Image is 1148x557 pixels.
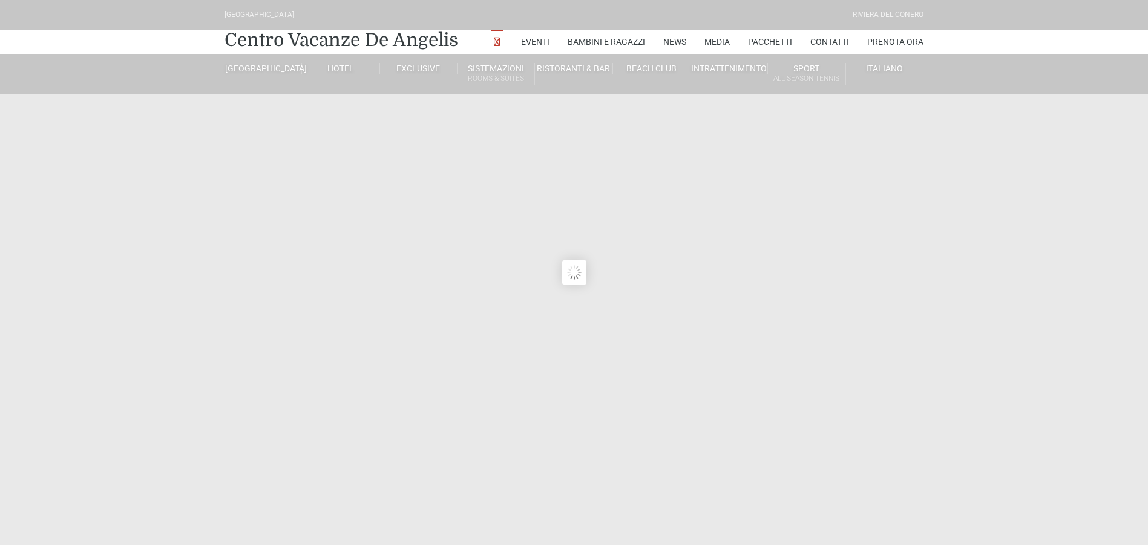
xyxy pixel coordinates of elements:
[458,73,534,84] small: Rooms & Suites
[867,30,923,54] a: Prenota Ora
[568,30,645,54] a: Bambini e Ragazzi
[748,30,792,54] a: Pacchetti
[302,63,379,74] a: Hotel
[225,9,294,21] div: [GEOGRAPHIC_DATA]
[768,63,845,85] a: SportAll Season Tennis
[225,63,302,74] a: [GEOGRAPHIC_DATA]
[846,63,923,74] a: Italiano
[458,63,535,85] a: SistemazioniRooms & Suites
[380,63,458,74] a: Exclusive
[853,9,923,21] div: Riviera Del Conero
[810,30,849,54] a: Contatti
[521,30,549,54] a: Eventi
[704,30,730,54] a: Media
[866,64,903,73] span: Italiano
[663,30,686,54] a: News
[613,63,690,74] a: Beach Club
[225,28,458,52] a: Centro Vacanze De Angelis
[768,73,845,84] small: All Season Tennis
[690,63,768,74] a: Intrattenimento
[535,63,612,74] a: Ristoranti & Bar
